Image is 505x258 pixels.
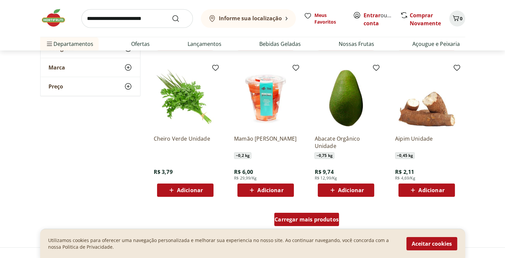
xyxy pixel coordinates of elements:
span: Adicionar [418,188,444,193]
img: Hortifruti [40,8,73,28]
a: Bebidas Geladas [259,40,301,48]
button: Adicionar [237,184,294,197]
img: Mamão Cortadinho [234,66,297,130]
a: Entrar [364,12,380,19]
span: R$ 2,11 [395,168,414,176]
a: Ofertas [131,40,150,48]
span: Adicionar [177,188,203,193]
button: Adicionar [318,184,374,197]
a: Açougue e Peixaria [412,40,460,48]
span: ~ 0,75 kg [314,152,334,159]
img: Cheiro Verde Unidade [154,66,217,130]
b: Informe sua localização [219,15,282,22]
a: Meus Favoritos [304,12,345,25]
a: Lançamentos [188,40,221,48]
button: Submit Search [172,15,188,23]
span: Preço [48,83,63,90]
a: Cheiro Verde Unidade [154,135,217,150]
a: Carregar mais produtos [274,213,339,229]
span: ~ 0,45 kg [395,152,415,159]
button: Aceitar cookies [406,237,457,250]
a: Comprar Novamente [410,12,441,27]
a: Criar conta [364,12,400,27]
button: Adicionar [398,184,455,197]
span: R$ 4,69/Kg [395,176,415,181]
span: ou [364,11,393,27]
span: R$ 9,74 [314,168,333,176]
button: Marca [41,58,140,77]
span: R$ 3,79 [154,168,173,176]
span: Departamentos [45,36,93,52]
span: Carregar mais produtos [275,217,339,222]
input: search [81,9,193,28]
a: Nossas Frutas [339,40,374,48]
img: Aipim Unidade [395,66,458,130]
span: Meus Favoritos [314,12,345,25]
p: Utilizamos cookies para oferecer uma navegação personalizada e melhorar sua experiencia no nosso ... [48,237,398,250]
span: R$ 29,99/Kg [234,176,257,181]
span: 0 [460,15,463,22]
span: R$ 12,99/Kg [314,176,337,181]
a: Mamão [PERSON_NAME] [234,135,297,150]
span: Marca [48,64,65,71]
button: Menu [45,36,53,52]
button: Adicionar [157,184,213,197]
span: ~ 0,2 kg [234,152,251,159]
button: Informe sua localização [201,9,296,28]
span: R$ 6,00 [234,168,253,176]
a: Abacate Orgânico Unidade [314,135,378,150]
img: Abacate Orgânico Unidade [314,66,378,130]
span: Adicionar [257,188,283,193]
a: Aipim Unidade [395,135,458,150]
button: Preço [41,77,140,96]
span: Adicionar [338,188,364,193]
button: Carrinho [449,11,465,27]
